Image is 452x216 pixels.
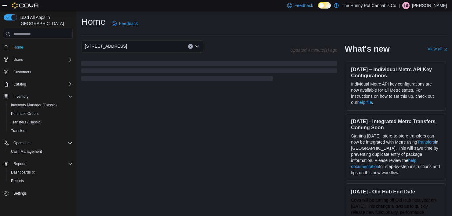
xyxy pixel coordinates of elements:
span: Dashboards [11,170,35,175]
button: Home [1,42,75,51]
a: Transfers [9,127,29,134]
a: Dashboards [6,168,75,177]
span: [STREET_ADDRESS] [85,42,127,50]
span: Operations [11,139,73,147]
button: Inventory [1,92,75,101]
h2: What's new [345,44,389,54]
span: Catalog [11,81,73,88]
span: Transfers (Classic) [9,119,73,126]
a: Transfers [417,140,435,145]
nav: Complex example [4,40,73,214]
h3: [DATE] - Integrated Metrc Transfers Coming Soon [351,118,441,130]
button: Catalog [1,80,75,89]
span: Loading [81,62,337,82]
span: Catalog [13,82,26,87]
a: Inventory Manager (Classic) [9,101,59,109]
img: Cova [12,2,39,9]
button: Catalog [11,81,28,88]
button: Clear input [188,44,193,49]
span: TB [403,2,408,9]
a: Home [11,44,26,51]
span: Feedback [295,2,313,9]
button: Reports [11,160,29,167]
button: Purchase Orders [6,109,75,118]
span: Transfers [11,128,26,133]
button: Cash Management [6,147,75,156]
button: Transfers (Classic) [6,118,75,126]
a: help file [357,100,372,105]
a: Feedback [109,17,140,30]
a: Cash Management [9,148,44,155]
div: Tarek Bussiere [402,2,410,9]
button: Customers [1,68,75,76]
span: Feedback [119,20,138,27]
svg: External link [443,48,447,51]
button: Transfers [6,126,75,135]
span: Reports [11,178,24,183]
span: Transfers [9,127,73,134]
h3: [DATE] - Old Hub End Date [351,189,441,195]
input: Dark Mode [318,2,331,9]
span: Reports [13,161,26,166]
button: Users [11,56,25,63]
p: The Hunny Pot Cannabis Co [342,2,396,9]
span: Inventory [13,94,28,99]
p: [PERSON_NAME] [412,2,447,9]
span: Settings [13,191,27,196]
p: Updated 4 minute(s) ago [290,48,337,53]
span: Inventory Manager (Classic) [11,103,57,108]
p: | [399,2,400,9]
span: Users [11,56,73,63]
a: View allExternal link [428,46,447,51]
span: Settings [11,189,73,197]
button: Inventory [11,93,31,100]
span: Users [13,57,23,62]
a: Settings [11,190,29,197]
span: Purchase Orders [9,110,73,117]
a: Customers [11,68,34,76]
a: Reports [9,177,26,185]
a: Purchase Orders [9,110,41,117]
span: Purchase Orders [11,111,39,116]
button: Settings [1,189,75,198]
span: Home [11,43,73,51]
button: Reports [1,159,75,168]
span: Inventory Manager (Classic) [9,101,73,109]
span: Operations [13,141,31,145]
p: Individual Metrc API key configurations are now available for all Metrc states. For instructions ... [351,81,441,105]
span: Dashboards [9,169,73,176]
button: Reports [6,177,75,185]
span: Home [13,45,23,50]
span: Inventory [11,93,73,100]
span: Customers [11,68,73,76]
span: Transfers (Classic) [11,120,42,125]
a: Dashboards [9,169,38,176]
button: Operations [11,139,34,147]
p: Starting [DATE], store-to-store transfers can now be integrated with Metrc using in [GEOGRAPHIC_D... [351,133,441,176]
span: Reports [11,160,73,167]
h1: Home [81,16,106,28]
button: Inventory Manager (Classic) [6,101,75,109]
span: Cash Management [9,148,73,155]
h3: [DATE] – Individual Metrc API Key Configurations [351,66,441,79]
span: Customers [13,70,31,75]
span: Cash Management [11,149,42,154]
button: Operations [1,139,75,147]
span: Reports [9,177,73,185]
button: Open list of options [195,44,200,49]
button: Users [1,55,75,64]
a: Transfers (Classic) [9,119,44,126]
span: Load All Apps in [GEOGRAPHIC_DATA] [17,14,73,27]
